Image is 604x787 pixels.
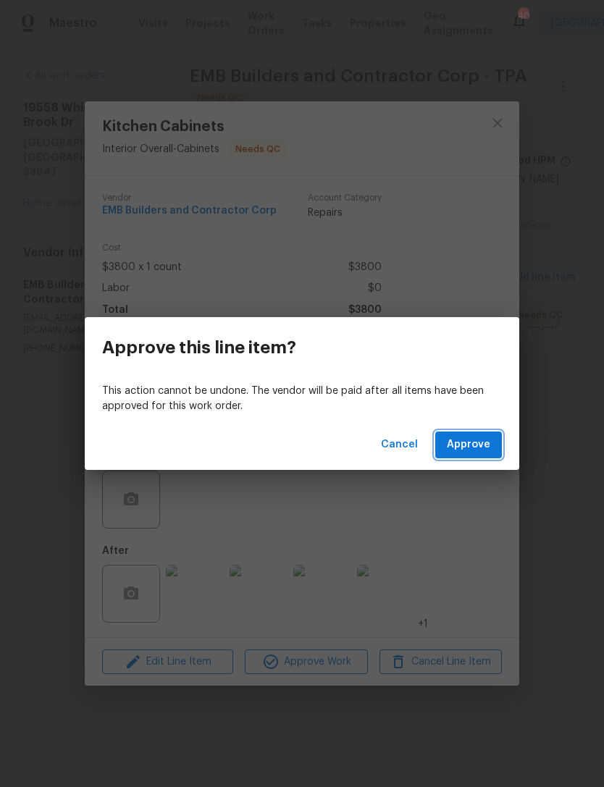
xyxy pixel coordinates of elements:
button: Approve [435,432,502,458]
p: This action cannot be undone. The vendor will be paid after all items have been approved for this... [102,384,502,414]
span: Cancel [381,436,418,454]
span: Approve [447,436,490,454]
h3: Approve this line item? [102,337,296,358]
button: Cancel [375,432,424,458]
